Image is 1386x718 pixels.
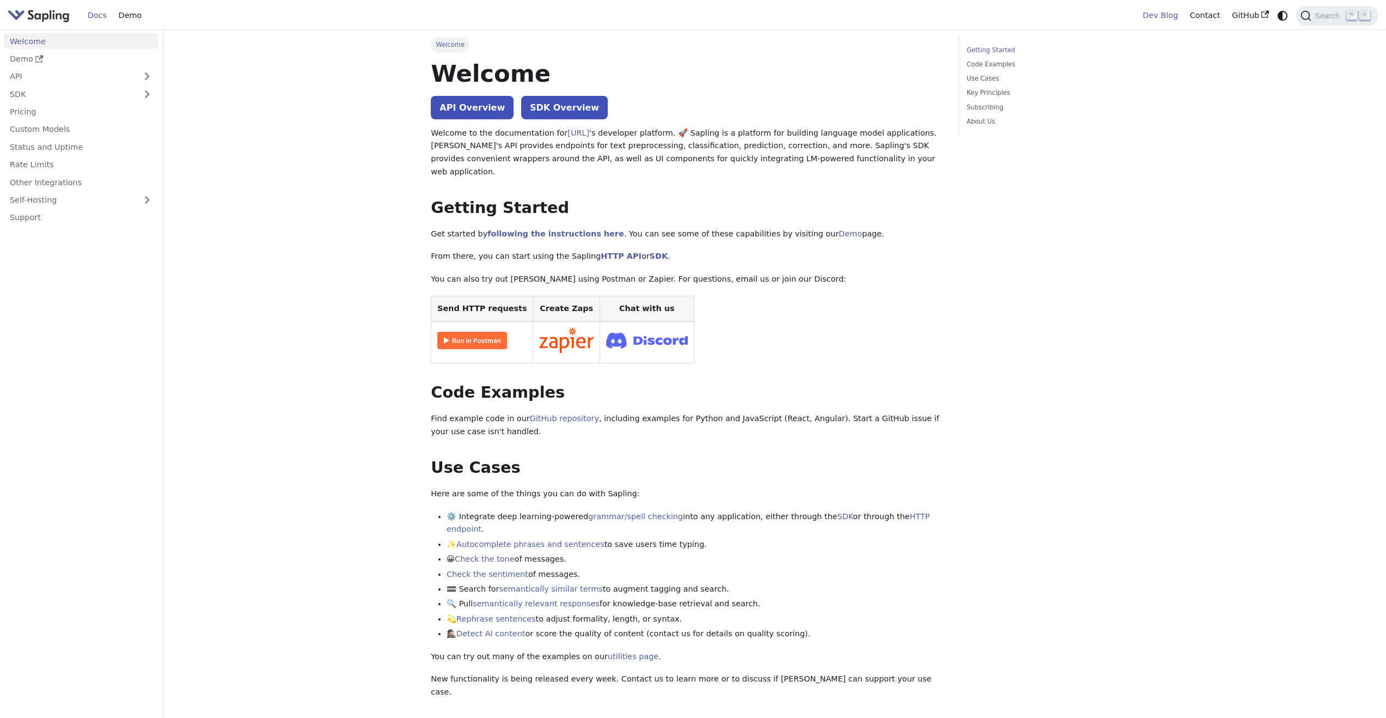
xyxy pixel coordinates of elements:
h2: Code Examples [431,383,943,403]
a: Autocomplete phrases and sentences [456,540,605,549]
a: Self-Hosting [4,192,158,208]
h2: Getting Started [431,198,943,218]
span: Search [1311,11,1346,20]
a: semantically relevant responses [473,599,600,608]
a: Contact [1184,7,1226,24]
a: Rate Limits [4,157,158,173]
p: From there, you can start using the Sapling or . [431,250,943,263]
li: 💫 to adjust formality, length, or syntax. [447,613,943,626]
a: HTTP API [601,252,642,260]
li: 🔍 Pull for knowledge-base retrieval and search. [447,598,943,611]
a: [URL] [567,129,589,137]
a: SDK [4,86,136,102]
li: of messages. [447,568,943,581]
li: 😀 of messages. [447,553,943,566]
h2: Use Cases [431,458,943,478]
a: Check the tone [455,555,514,563]
p: You can also try out [PERSON_NAME] using Postman or Zapier. For questions, email us or join our D... [431,273,943,286]
th: Create Zaps [533,296,600,321]
a: semantically similar terms [499,585,602,593]
kbd: K [1359,10,1370,20]
a: SDK Overview [521,96,608,119]
a: Docs [82,7,113,24]
button: Search (Command+K) [1296,6,1378,26]
img: Run in Postman [437,332,507,349]
a: Check the sentiment [447,570,528,579]
a: GitHub [1226,7,1274,24]
a: SDK [837,512,853,521]
a: Dev Blog [1137,7,1183,24]
p: You can try out many of the examples on our . [431,650,943,664]
th: Send HTTP requests [431,296,533,321]
a: GitHub repository [530,414,599,423]
p: New functionality is being released every week. Contact us to learn more or to discuss if [PERSON... [431,673,943,699]
a: utilities page [608,652,658,661]
img: Join Discord [606,329,688,351]
a: grammar/spell checking [588,512,683,521]
nav: Breadcrumbs [431,37,943,52]
p: Welcome to the documentation for 's developer platform. 🚀 Sapling is a platform for building lang... [431,127,943,179]
li: 🕵🏽‍♀️ or score the quality of content (contact us for details on quality scoring). [447,628,943,641]
button: Switch between dark and light mode (currently system mode) [1275,8,1291,23]
kbd: ⌘ [1346,10,1357,20]
a: Code Examples [967,59,1114,70]
a: Other Integrations [4,174,158,190]
a: Demo [839,229,862,238]
a: Status and Uptime [4,139,158,155]
a: Custom Models [4,121,158,137]
button: Expand sidebar category 'API' [136,69,158,84]
a: Pricing [4,104,158,120]
a: Getting Started [967,45,1114,56]
a: About Us [967,117,1114,127]
h1: Welcome [431,59,943,88]
a: Use Cases [967,74,1114,84]
a: Sapling.ai [8,8,74,23]
a: SDK [650,252,668,260]
a: Support [4,210,158,226]
a: Subscribing [967,102,1114,113]
li: ✨ to save users time typing. [447,538,943,551]
p: Find example code in our , including examples for Python and JavaScript (React, Angular). Start a... [431,412,943,439]
img: Sapling.ai [8,8,70,23]
li: 🟰 Search for to augment tagging and search. [447,583,943,596]
li: ⚙️ Integrate deep learning-powered into any application, either through the or through the . [447,510,943,537]
a: API Overview [431,96,514,119]
img: Connect in Zapier [539,328,594,353]
a: Key Principles [967,88,1114,98]
button: Expand sidebar category 'SDK' [136,86,158,102]
a: API [4,69,136,84]
a: Rephrase sentences [456,614,535,623]
p: Here are some of the things you can do with Sapling: [431,488,943,501]
a: Welcome [4,33,158,49]
a: Demo [4,51,158,67]
span: Welcome [431,37,469,52]
a: Demo [113,7,148,24]
a: following the instructions here [487,229,624,238]
th: Chat with us [600,296,694,321]
p: Get started by . You can see some of these capabilities by visiting our page. [431,228,943,241]
a: Detect AI content [456,629,525,638]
